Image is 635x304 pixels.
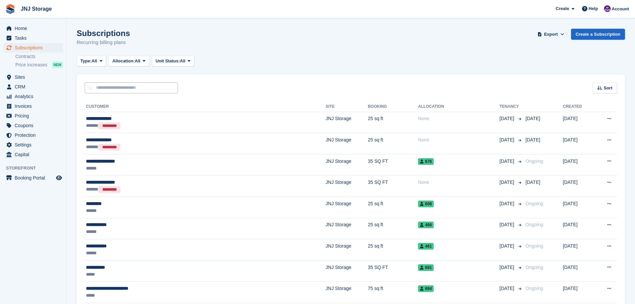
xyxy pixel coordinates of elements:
span: All [92,58,97,64]
span: Ongoing [526,201,543,206]
td: [DATE] [563,176,594,197]
td: [DATE] [563,282,594,303]
td: 35 SQ FT [368,176,418,197]
td: [DATE] [563,154,594,176]
span: 466 [418,222,434,228]
a: Contracts [15,53,63,60]
td: JNJ Storage [326,260,368,282]
span: Ongoing [526,265,543,270]
span: Unit Status: [156,58,180,64]
div: None [418,136,499,143]
span: Type: [80,58,92,64]
a: menu [3,111,63,120]
span: [DATE] [526,180,540,185]
a: menu [3,101,63,111]
span: Tasks [15,33,55,43]
td: 25 sq ft [368,239,418,261]
span: Subscriptions [15,43,55,52]
span: Account [612,6,629,12]
span: Storefront [6,165,66,172]
div: None [418,179,499,186]
div: NEW [52,61,63,68]
button: Export [536,29,566,40]
td: 25 sq ft [368,112,418,133]
span: [DATE] [500,158,516,165]
td: JNJ Storage [326,133,368,155]
a: menu [3,130,63,140]
span: [DATE] [500,179,516,186]
span: [DATE] [500,243,516,250]
span: Sort [604,85,612,91]
td: JNJ Storage [326,112,368,133]
span: Home [15,24,55,33]
span: Sites [15,72,55,82]
td: 35 SQ FT [368,260,418,282]
a: menu [3,121,63,130]
td: JNJ Storage [326,282,368,303]
span: 694 [418,285,434,292]
span: [DATE] [526,116,540,121]
td: JNJ Storage [326,197,368,218]
span: Settings [15,140,55,149]
td: 25 sq ft [368,197,418,218]
span: Allocation: [112,58,135,64]
th: Site [326,101,368,112]
th: Created [563,101,594,112]
button: Type: All [77,56,106,67]
td: 25 sq ft [368,218,418,239]
a: Preview store [55,174,63,182]
span: Invoices [15,101,55,111]
a: menu [3,33,63,43]
h1: Subscriptions [77,29,130,38]
span: All [135,58,140,64]
a: menu [3,92,63,101]
button: Unit Status: All [152,56,194,67]
td: JNJ Storage [326,154,368,176]
a: menu [3,43,63,52]
a: menu [3,72,63,82]
td: 75 sq ft [368,282,418,303]
span: Help [589,5,598,12]
span: [DATE] [500,285,516,292]
span: Capital [15,150,55,159]
td: JNJ Storage [326,218,368,239]
span: CRM [15,82,55,91]
span: Analytics [15,92,55,101]
span: Ongoing [526,222,543,227]
td: [DATE] [563,218,594,239]
span: [DATE] [500,221,516,228]
span: [DATE] [500,200,516,207]
span: 691 [418,264,434,271]
span: [DATE] [526,137,540,142]
a: Create a Subscription [571,29,625,40]
td: JNJ Storage [326,239,368,261]
td: [DATE] [563,197,594,218]
div: None [418,115,499,122]
span: 608 [418,201,434,207]
a: menu [3,173,63,183]
span: Protection [15,130,55,140]
a: Price increases NEW [15,61,63,68]
a: menu [3,150,63,159]
span: Create [556,5,569,12]
span: Ongoing [526,243,543,249]
a: menu [3,140,63,149]
th: Allocation [418,101,499,112]
span: Pricing [15,111,55,120]
td: [DATE] [563,112,594,133]
span: [DATE] [500,115,516,122]
td: [DATE] [563,260,594,282]
button: Allocation: All [109,56,149,67]
a: menu [3,82,63,91]
td: JNJ Storage [326,176,368,197]
th: Customer [85,101,326,112]
span: Ongoing [526,159,543,164]
span: 461 [418,243,434,250]
td: 35 SQ FT [368,154,418,176]
span: [DATE] [500,136,516,143]
img: Jonathan Scrase [604,5,611,12]
img: stora-icon-8386f47178a22dfd0bd8f6a31ec36ba5ce8667c1dd55bd0f319d3a0aa187defe.svg [5,4,15,14]
th: Booking [368,101,418,112]
span: Coupons [15,121,55,130]
a: JNJ Storage [18,3,54,14]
